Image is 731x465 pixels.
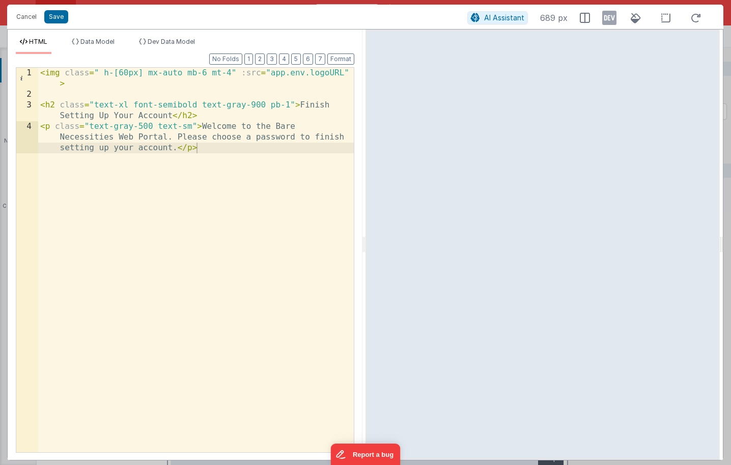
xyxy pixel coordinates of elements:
[44,10,68,23] button: Save
[29,38,47,45] span: HTML
[315,53,325,65] button: 7
[291,53,301,65] button: 5
[209,53,242,65] button: No Folds
[255,53,265,65] button: 2
[16,100,38,121] div: 3
[16,121,38,153] div: 4
[148,38,195,45] span: Dev Data Model
[467,11,528,24] button: AI Assistant
[244,53,253,65] button: 1
[327,53,354,65] button: Format
[16,68,38,89] div: 1
[484,13,524,22] span: AI Assistant
[80,38,115,45] span: Data Model
[16,89,38,100] div: 2
[279,53,289,65] button: 4
[540,12,568,24] span: 689 px
[267,53,277,65] button: 3
[331,444,401,465] iframe: Marker.io feedback button
[303,53,313,65] button: 6
[11,10,42,24] button: Cancel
